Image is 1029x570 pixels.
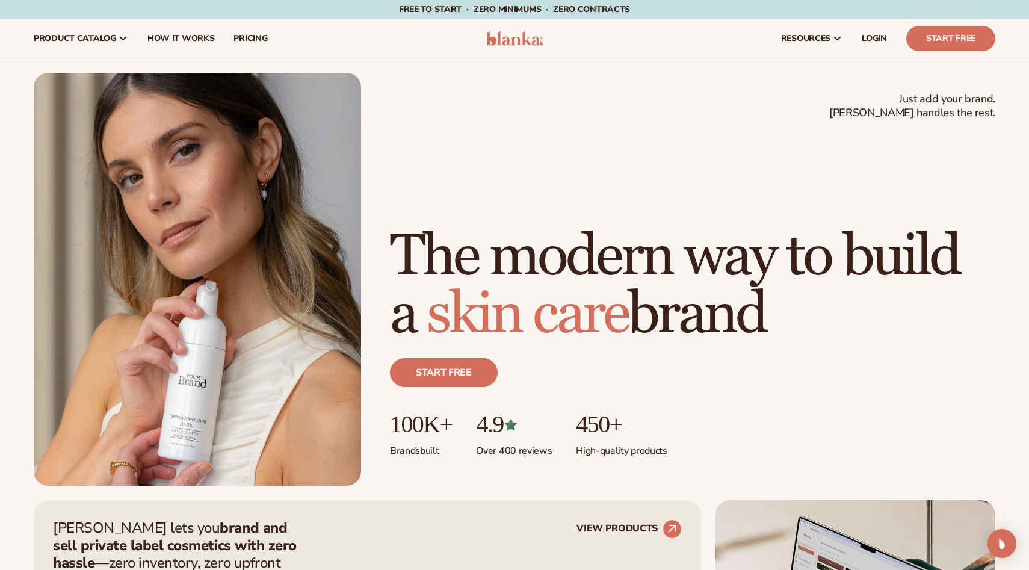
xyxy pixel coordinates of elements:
[486,31,543,46] img: logo
[771,19,852,58] a: resources
[390,358,498,387] a: Start free
[34,73,361,486] img: Female holding tanning mousse.
[476,411,552,438] p: 4.9
[427,279,628,350] span: skin care
[987,529,1016,558] div: Open Intercom Messenger
[224,19,277,58] a: pricing
[390,228,995,344] h1: The modern way to build a brand
[906,26,995,51] a: Start Free
[852,19,897,58] a: LOGIN
[781,34,830,43] span: resources
[399,4,630,15] span: Free to start · ZERO minimums · ZERO contracts
[390,438,452,457] p: Brands built
[862,34,887,43] span: LOGIN
[390,411,452,438] p: 100K+
[576,438,667,457] p: High-quality products
[576,519,682,539] a: VIEW PRODUCTS
[147,34,215,43] span: How It Works
[576,411,667,438] p: 450+
[24,19,138,58] a: product catalog
[233,34,267,43] span: pricing
[138,19,224,58] a: How It Works
[829,92,995,120] span: Just add your brand. [PERSON_NAME] handles the rest.
[34,34,116,43] span: product catalog
[476,438,552,457] p: Over 400 reviews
